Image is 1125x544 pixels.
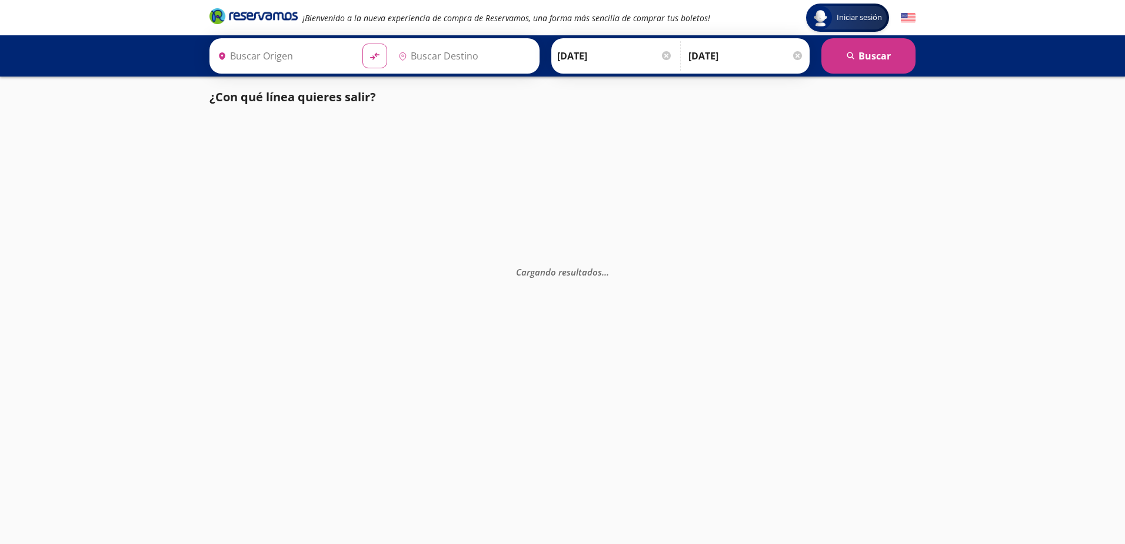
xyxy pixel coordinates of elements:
input: Buscar Origen [213,41,353,71]
input: Elegir Fecha [557,41,673,71]
span: . [604,266,607,278]
button: English [901,11,916,25]
span: . [607,266,609,278]
a: Brand Logo [209,7,298,28]
span: Iniciar sesión [832,12,887,24]
input: Buscar Destino [394,41,534,71]
em: Cargando resultados [516,266,609,278]
em: ¡Bienvenido a la nueva experiencia de compra de Reservamos, una forma más sencilla de comprar tus... [302,12,710,24]
span: . [602,266,604,278]
input: Opcional [688,41,804,71]
button: Buscar [821,38,916,74]
i: Brand Logo [209,7,298,25]
p: ¿Con qué línea quieres salir? [209,88,376,106]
